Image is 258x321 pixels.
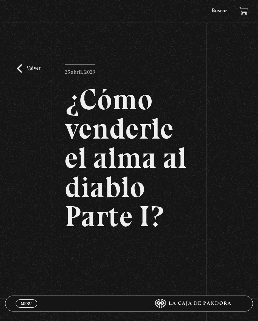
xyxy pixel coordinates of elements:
[212,8,227,13] a: Buscar
[239,7,248,15] a: View your shopping cart
[21,302,32,305] span: Menu
[17,64,40,73] a: Volver
[65,85,193,231] h2: ¿Cómo venderle el alma al diablo Parte I?
[65,64,95,77] p: 25 abril, 2023
[19,307,34,311] span: Cerrar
